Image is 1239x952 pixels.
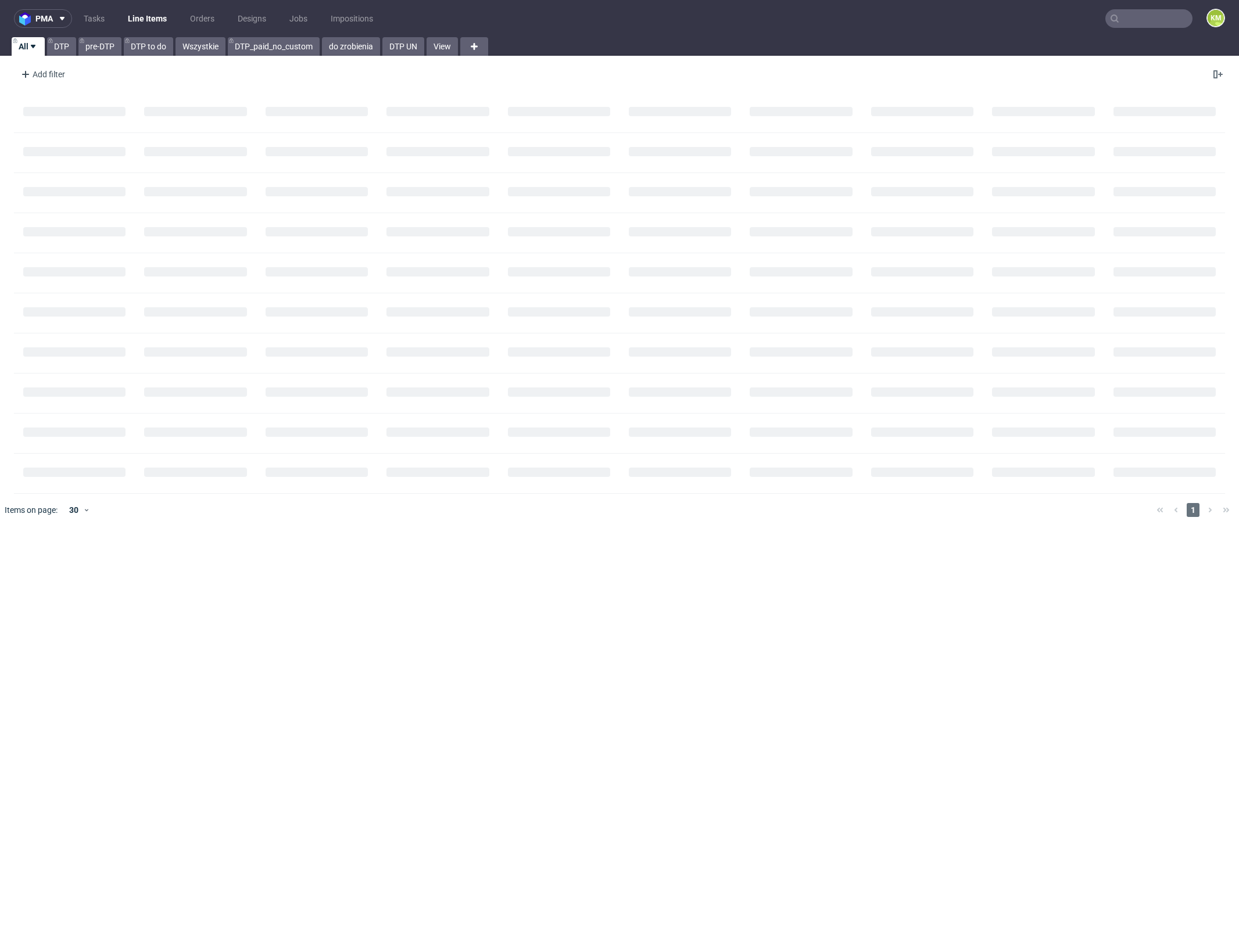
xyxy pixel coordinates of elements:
a: Impositions [324,9,380,28]
a: DTP UN [382,37,424,56]
a: Tasks [77,9,112,28]
span: Items on page: [5,504,58,516]
a: do zrobienia [322,37,380,56]
a: Jobs [282,9,314,28]
figcaption: KM [1208,10,1224,26]
button: pma [14,9,72,28]
a: All [12,37,45,56]
a: DTP_paid_no_custom [228,37,320,56]
img: logo [19,12,35,26]
div: 30 [62,502,83,518]
div: Add filter [16,65,67,84]
a: DTP [47,37,76,56]
a: Wszystkie [176,37,225,56]
a: View [427,37,458,56]
a: DTP to do [124,37,173,56]
a: Line Items [121,9,174,28]
a: Designs [231,9,273,28]
a: Orders [183,9,221,28]
span: 1 [1187,503,1199,517]
a: pre-DTP [78,37,121,56]
span: pma [35,15,53,23]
